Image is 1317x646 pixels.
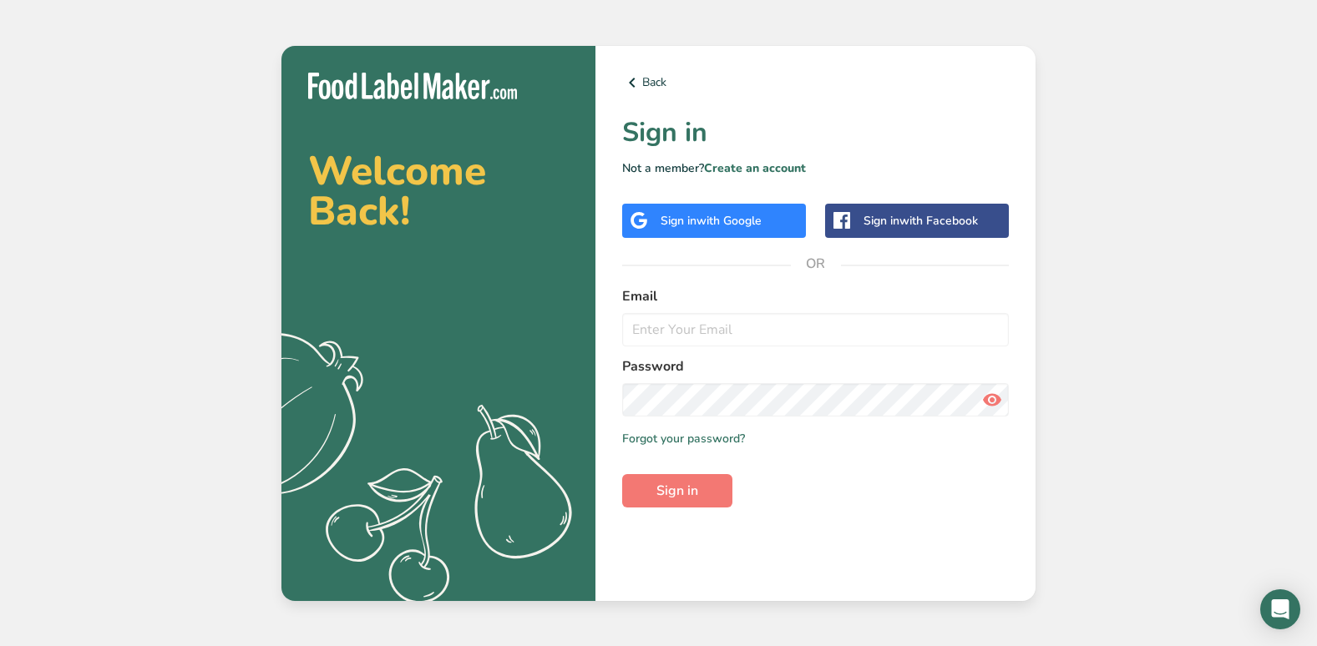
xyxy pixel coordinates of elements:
div: Sign in [864,212,978,230]
h1: Sign in [622,113,1009,153]
img: Food Label Maker [308,73,517,100]
div: Open Intercom Messenger [1260,589,1300,629]
a: Forgot your password? [622,430,745,447]
label: Password [622,356,1009,376]
span: OR [791,239,841,289]
p: Not a member? [622,159,1009,177]
h2: Welcome Back! [308,151,569,231]
div: Sign in [661,212,762,230]
a: Back [622,73,1009,93]
span: with Facebook [899,213,978,229]
button: Sign in [622,474,732,507]
input: Enter Your Email [622,313,1009,346]
span: with Google [696,213,762,229]
a: Create an account [704,160,806,176]
label: Email [622,286,1009,306]
span: Sign in [656,481,698,501]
